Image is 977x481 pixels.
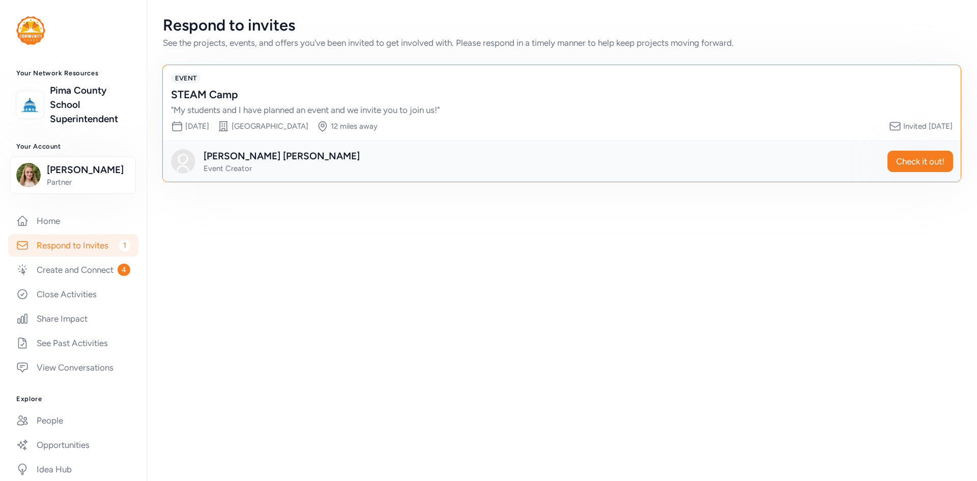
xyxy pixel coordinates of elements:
[10,156,136,194] button: [PERSON_NAME]Partner
[16,143,130,151] h3: Your Account
[119,239,130,251] span: 1
[8,409,138,432] a: People
[185,122,209,131] span: [DATE]
[8,283,138,305] a: Close Activities
[8,307,138,330] a: Share Impact
[16,16,45,45] img: logo
[232,121,308,131] div: [GEOGRAPHIC_DATA]
[171,73,200,83] span: EVENT
[896,155,944,167] span: Check it out!
[8,332,138,354] a: See Past Activities
[8,210,138,232] a: Home
[16,395,130,403] h3: Explore
[47,177,129,187] span: Partner
[903,121,953,131] div: Invited [DATE]
[887,151,953,172] button: Check it out!
[171,104,932,116] div: " My students and I have planned an event and we invite you to join us! "
[8,434,138,456] a: Opportunities
[8,259,138,281] a: Create and Connect4
[171,88,932,102] div: STEAM Camp
[50,83,130,126] a: Pima County School Superintendent
[118,264,130,276] span: 4
[171,149,195,174] img: Avatar
[163,37,961,49] div: See the projects, events, and offers you've been invited to get involved with. Please respond in ...
[8,234,138,257] a: Respond to Invites1
[16,69,130,77] h3: Your Network Resources
[47,163,129,177] span: [PERSON_NAME]
[331,121,378,131] div: 12 miles away
[204,149,360,163] div: [PERSON_NAME] [PERSON_NAME]
[8,458,138,480] a: Idea Hub
[8,356,138,379] a: View Conversations
[19,94,41,116] img: logo
[163,16,961,35] div: Respond to invites
[204,164,252,173] span: Event Creator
